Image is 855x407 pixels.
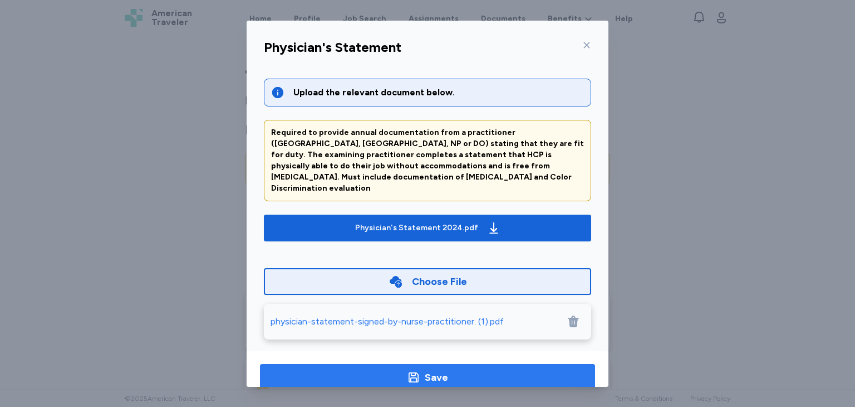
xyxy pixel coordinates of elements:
[264,215,591,241] button: Physician's Statement 2024.pdf
[260,364,595,391] button: Save
[293,86,584,99] div: Upload the relevant document below.
[412,274,467,289] div: Choose File
[264,38,401,56] div: Physician's Statement
[271,127,584,194] div: Required to provide annual documentation from a practitioner ([GEOGRAPHIC_DATA], [GEOGRAPHIC_DATA...
[355,222,478,234] div: Physician's Statement 2024.pdf
[425,370,448,385] div: Save
[271,315,504,328] div: physician-statement-signed-by-nurse-practitioner. (1).pdf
